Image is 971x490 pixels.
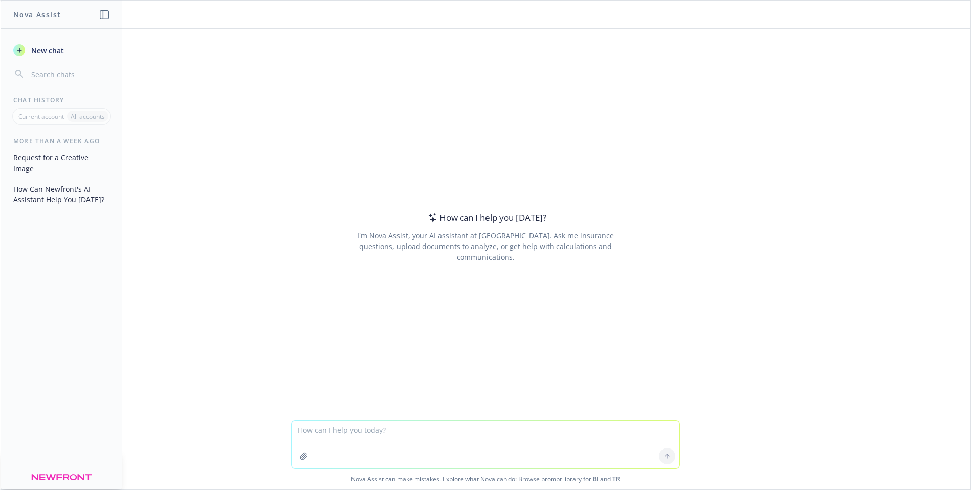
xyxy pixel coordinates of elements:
[13,9,61,20] h1: Nova Assist
[71,112,105,121] p: All accounts
[343,230,628,262] div: I'm Nova Assist, your AI assistant at [GEOGRAPHIC_DATA]. Ask me insurance questions, upload docum...
[1,96,122,104] div: Chat History
[29,67,110,81] input: Search chats
[593,475,599,483] a: BI
[1,137,122,145] div: More than a week ago
[9,181,114,208] button: How Can Newfront's AI Assistant Help You [DATE]?
[612,475,620,483] a: TR
[29,45,64,56] span: New chat
[5,469,966,489] span: Nova Assist can make mistakes. Explore what Nova can do: Browse prompt library for and
[9,149,114,177] button: Request for a Creative Image
[425,211,546,224] div: How can I help you [DATE]?
[18,112,64,121] p: Current account
[9,41,114,59] button: New chat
